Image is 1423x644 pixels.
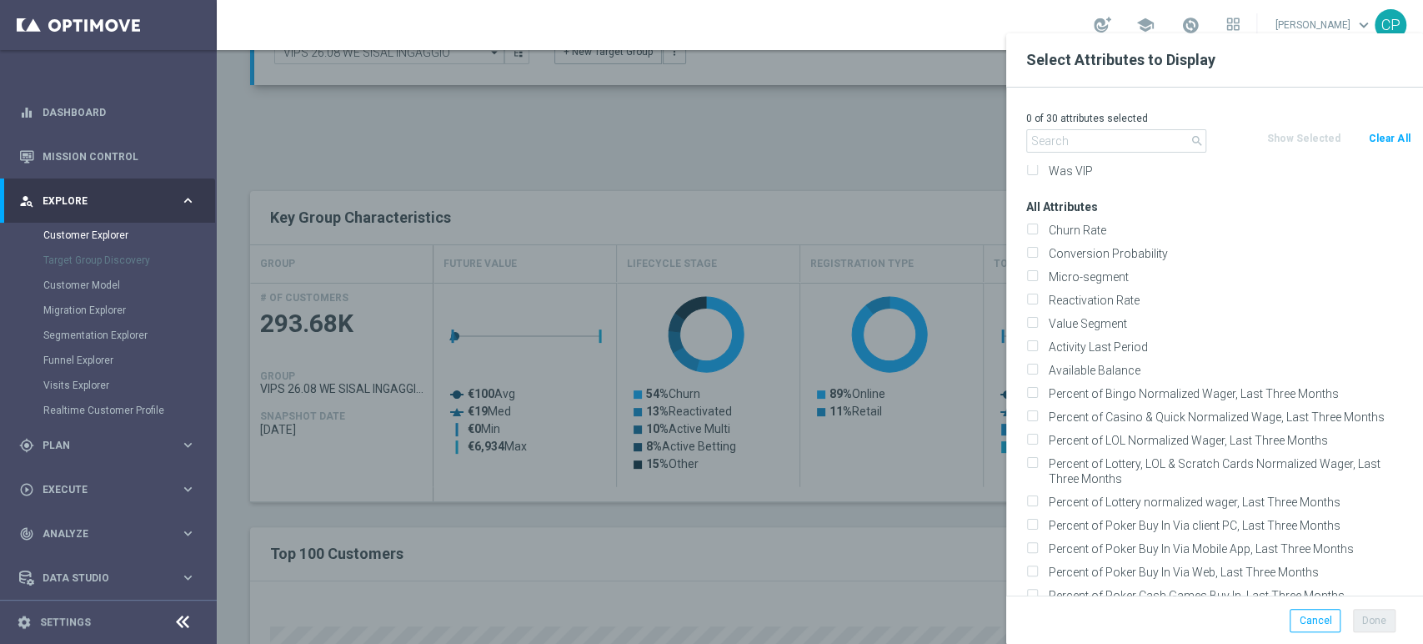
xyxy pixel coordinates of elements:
div: Segmentation Explorer [43,323,215,348]
span: Execute [43,485,180,495]
i: equalizer [19,105,34,120]
button: equalizer Dashboard [18,106,197,119]
div: Explore [19,194,180,209]
i: keyboard_arrow_right [180,193,196,209]
label: Percent of Bingo Normalized Wager, Last Three Months [1043,386,1410,401]
label: Churn Rate [1043,223,1410,238]
button: play_circle_outline Execute keyboard_arrow_right [18,483,197,496]
button: track_changes Analyze keyboard_arrow_right [18,527,197,541]
label: Percent of Lottery, LOL & Scratch Cards Normalized Wager, Last Three Months [1043,456,1410,486]
a: Mission Control [43,134,196,179]
div: Customer Model [43,273,215,298]
a: Funnel Explorer [43,354,173,367]
a: Dashboard [43,90,196,134]
i: gps_fixed [19,438,34,453]
i: settings [17,615,32,630]
button: Clear All [1367,129,1411,148]
span: Explore [43,196,180,206]
button: Data Studio keyboard_arrow_right [18,571,197,585]
i: track_changes [19,526,34,541]
i: keyboard_arrow_right [180,481,196,497]
div: Target Group Discovery [43,248,215,273]
label: Activity Last Period [1043,340,1410,355]
button: Mission Control [18,150,197,164]
a: [PERSON_NAME]keyboard_arrow_down [1274,13,1375,38]
a: Customer Model [43,279,173,292]
div: CP [1375,9,1406,41]
a: Settings [40,617,91,627]
i: search [1190,134,1204,148]
a: Migration Explorer [43,304,173,317]
label: Reactivation Rate [1043,293,1410,308]
span: Analyze [43,529,180,539]
label: Available Balance [1043,363,1410,378]
i: person_search [19,194,34,209]
label: Was VIP [1043,164,1410,179]
label: Micro-segment [1043,269,1410,284]
span: school [1136,16,1155,34]
h2: Select Attributes to Display [1026,50,1403,70]
label: Percent of Casino & Quick Normalized Wage, Last Three Months [1043,410,1410,425]
i: keyboard_arrow_right [180,570,196,586]
span: Data Studio [43,573,180,583]
div: Mission Control [19,134,196,179]
span: keyboard_arrow_down [1355,16,1373,34]
a: Segmentation Explorer [43,329,173,342]
label: Value Segment [1043,316,1410,331]
div: Migration Explorer [43,298,215,323]
div: Data Studio [19,571,180,586]
label: Percent of Poker Buy In Via Mobile App, Last Three Months [1043,541,1410,556]
a: Realtime Customer Profile [43,404,173,417]
input: Search [1026,129,1206,153]
div: Dashboard [19,90,196,134]
button: Done [1353,609,1395,632]
a: Visits Explorer [43,379,173,392]
span: Plan [43,440,180,450]
div: Analyze [19,526,180,541]
div: Plan [19,438,180,453]
label: Percent of Lottery normalized wager, Last Three Months [1043,495,1410,510]
label: Percent of Poker Buy In Via client PC, Last Three Months [1043,518,1410,533]
div: Customer Explorer [43,223,215,248]
label: Percent of LOL Normalized Wager, Last Three Months [1043,433,1410,448]
button: person_search Explore keyboard_arrow_right [18,194,197,208]
label: Conversion Probability [1043,246,1410,261]
div: Execute [19,482,180,497]
p: 0 of 30 attributes selected [1026,112,1410,125]
div: Funnel Explorer [43,348,215,373]
i: keyboard_arrow_right [180,437,196,453]
label: Percent of Poker Buy In Via Web, Last Three Months [1043,565,1410,580]
i: keyboard_arrow_right [180,526,196,541]
div: Realtime Customer Profile [43,398,215,423]
div: Visits Explorer [43,373,215,398]
a: Customer Explorer [43,229,173,242]
button: gps_fixed Plan keyboard_arrow_right [18,439,197,452]
h3: All Attributes [1026,199,1410,214]
label: Percent of Poker Cash Games Buy In, Last Three Months [1043,588,1410,603]
button: Cancel [1290,609,1340,632]
i: play_circle_outline [19,482,34,497]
